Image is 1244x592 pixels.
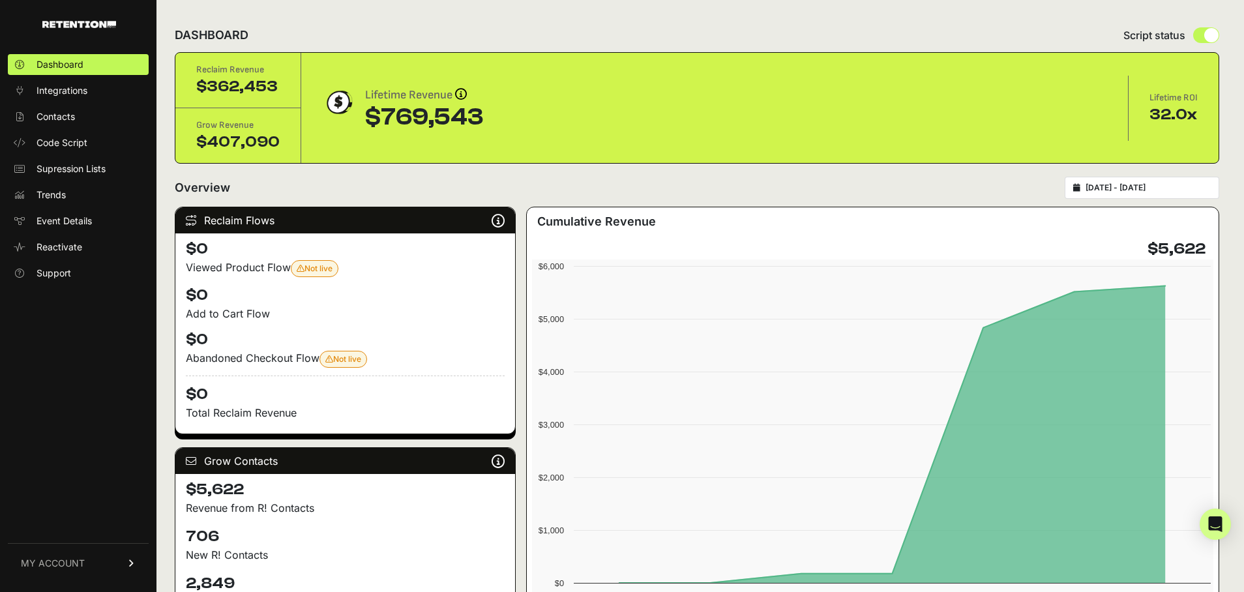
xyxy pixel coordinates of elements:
p: Total Reclaim Revenue [186,405,505,421]
span: Event Details [37,215,92,228]
span: Trends [37,188,66,201]
a: Support [8,263,149,284]
span: Not live [297,263,333,273]
span: Reactivate [37,241,82,254]
span: Code Script [37,136,87,149]
span: Integrations [37,84,87,97]
text: $4,000 [539,367,564,377]
h2: Overview [175,179,230,197]
h4: $0 [186,239,505,259]
span: Supression Lists [37,162,106,175]
div: Reclaim Flows [175,207,515,233]
text: $3,000 [539,420,564,430]
div: Open Intercom Messenger [1200,509,1231,540]
a: MY ACCOUNT [8,543,149,583]
h4: $5,622 [1148,239,1206,259]
div: Grow Revenue [196,119,280,132]
img: dollar-coin-05c43ed7efb7bc0c12610022525b4bbbb207c7efeef5aecc26f025e68dcafac9.png [322,86,355,119]
text: $0 [555,578,564,588]
h4: $0 [186,329,505,350]
h4: 706 [186,526,505,547]
h4: $0 [186,285,505,306]
text: $2,000 [539,473,564,482]
div: 32.0x [1149,104,1198,125]
div: Lifetime Revenue [365,86,483,104]
span: Script status [1123,27,1185,43]
text: $5,000 [539,314,564,324]
div: $407,090 [196,132,280,153]
a: Integrations [8,80,149,101]
span: MY ACCOUNT [21,557,85,570]
span: Support [37,267,71,280]
h2: DASHBOARD [175,26,248,44]
a: Contacts [8,106,149,127]
a: Trends [8,185,149,205]
span: Contacts [37,110,75,123]
div: $769,543 [365,104,483,130]
a: Supression Lists [8,158,149,179]
div: Add to Cart Flow [186,306,505,321]
div: $362,453 [196,76,280,97]
p: Revenue from R! Contacts [186,500,505,516]
a: Code Script [8,132,149,153]
text: $1,000 [539,525,564,535]
div: Viewed Product Flow [186,259,505,277]
div: Reclaim Revenue [196,63,280,76]
div: Lifetime ROI [1149,91,1198,104]
a: Reactivate [8,237,149,258]
span: Not live [325,354,361,364]
div: Abandoned Checkout Flow [186,350,505,368]
a: Dashboard [8,54,149,75]
span: Dashboard [37,58,83,71]
h3: Cumulative Revenue [537,213,656,231]
div: Grow Contacts [175,448,515,474]
h4: $5,622 [186,479,505,500]
h4: $0 [186,376,505,405]
a: Event Details [8,211,149,231]
text: $6,000 [539,261,564,271]
img: Retention.com [42,21,116,28]
p: New R! Contacts [186,547,505,563]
